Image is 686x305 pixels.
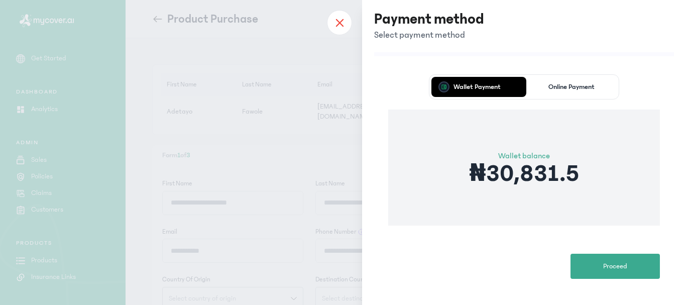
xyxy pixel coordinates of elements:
[374,10,484,28] h3: Payment method
[469,162,579,186] p: ₦30,831.5
[526,77,617,97] button: Online Payment
[603,261,627,272] span: Proceed
[453,83,501,90] p: Wallet Payment
[374,28,484,42] p: Select payment method
[469,150,579,162] p: Wallet balance
[548,83,595,90] p: Online Payment
[570,254,660,279] button: Proceed
[431,77,522,97] button: Wallet Payment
